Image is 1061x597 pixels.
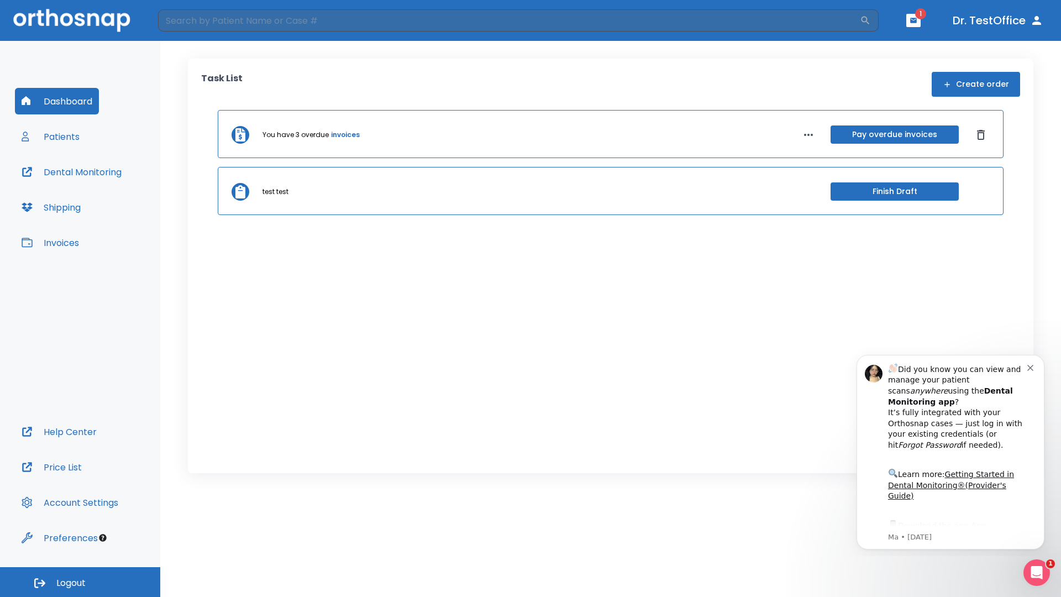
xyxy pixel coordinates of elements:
[1023,559,1050,586] iframe: Intercom live chat
[948,11,1048,30] button: Dr. TestOffice
[158,9,860,32] input: Search by Patient Name or Case #
[915,8,926,19] span: 1
[262,130,329,140] p: You have 3 overdue
[15,454,88,480] button: Price List
[972,126,990,144] button: Dismiss
[48,187,187,197] p: Message from Ma, sent 6w ago
[48,176,146,196] a: App Store
[15,159,128,185] button: Dental Monitoring
[15,229,86,256] button: Invoices
[56,577,86,589] span: Logout
[15,418,103,445] button: Help Center
[48,174,187,230] div: Download the app: | ​ Let us know if you need help getting started!
[831,182,959,201] button: Finish Draft
[1046,559,1055,568] span: 1
[831,125,959,144] button: Pay overdue invoices
[15,88,99,114] button: Dashboard
[15,194,87,221] button: Shipping
[262,187,288,197] p: test test
[15,489,125,516] button: Account Settings
[840,345,1061,556] iframe: Intercom notifications message
[331,130,360,140] a: invoices
[15,123,86,150] button: Patients
[201,72,243,97] p: Task List
[15,525,104,551] button: Preferences
[932,72,1020,97] button: Create order
[98,533,108,543] div: Tooltip anchor
[13,9,130,32] img: Orthosnap
[187,17,196,26] button: Dismiss notification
